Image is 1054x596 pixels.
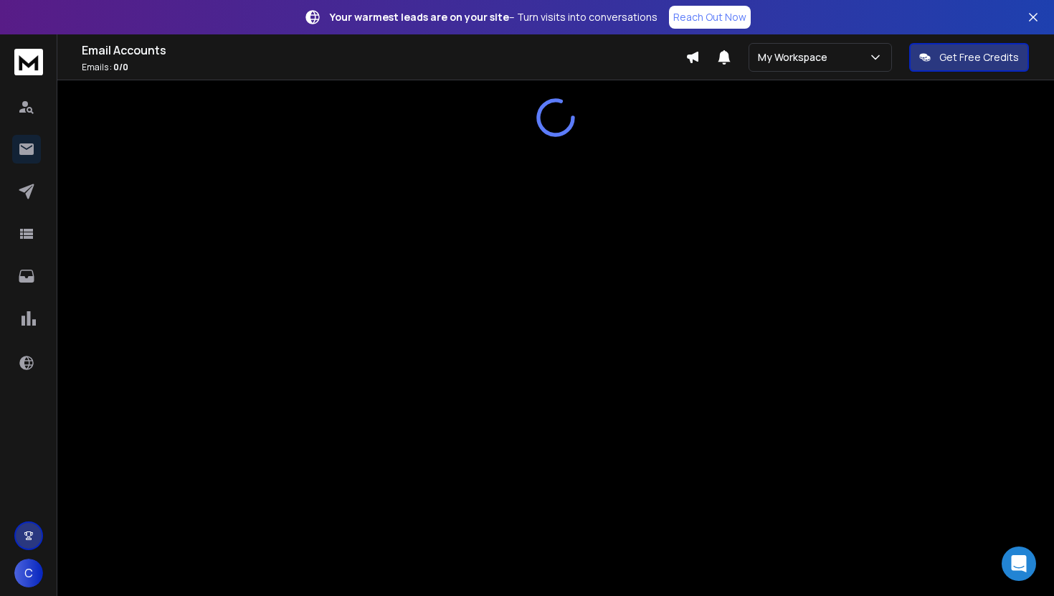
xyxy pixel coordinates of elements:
[673,10,746,24] p: Reach Out Now
[82,42,685,59] h1: Email Accounts
[330,10,657,24] p: – Turn visits into conversations
[758,50,833,65] p: My Workspace
[82,62,685,73] p: Emails :
[669,6,751,29] a: Reach Out Now
[939,50,1019,65] p: Get Free Credits
[14,559,43,587] button: C
[909,43,1029,72] button: Get Free Credits
[1002,547,1036,581] div: Open Intercom Messenger
[330,10,509,24] strong: Your warmest leads are on your site
[14,49,43,75] img: logo
[113,61,128,73] span: 0 / 0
